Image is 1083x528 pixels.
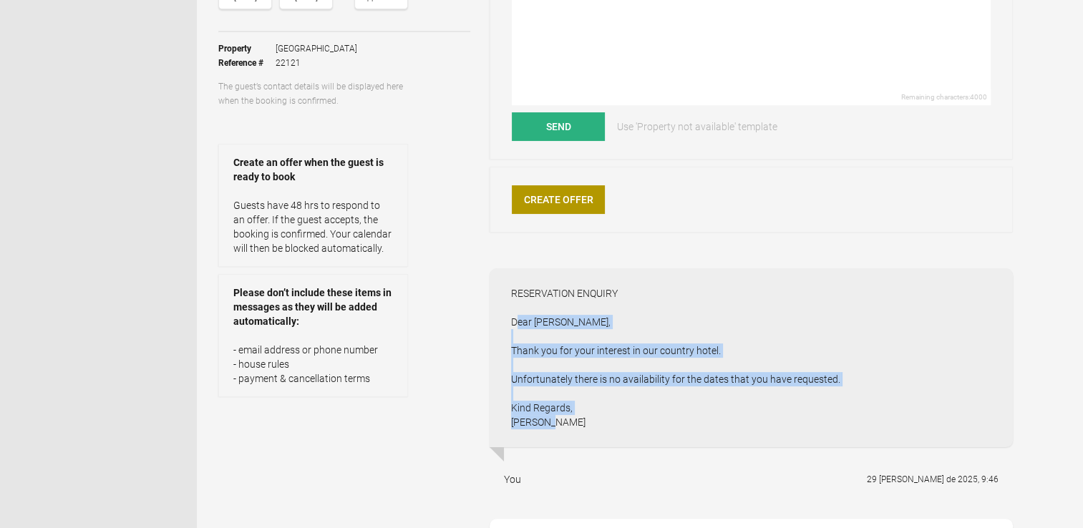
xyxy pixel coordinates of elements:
[218,79,408,108] p: The guest’s contact details will be displayed here when the booking is confirmed.
[867,474,999,484] flynt-date-display: 29 [PERSON_NAME] de 2025, 9:46
[512,112,605,141] button: Send
[233,285,393,328] strong: Please don’t include these items in messages as they will be added automatically:
[276,56,357,70] span: 22121
[233,198,393,255] p: Guests have 48 hrs to respond to an offer. If the guest accepts, the booking is confirmed. Your c...
[233,155,393,184] strong: Create an offer when the guest is ready to book
[276,41,357,56] span: [GEOGRAPHIC_DATA]
[607,112,787,141] a: Use 'Property not available' template
[490,268,1013,447] div: RESERVATION ENQUIRY Dear [PERSON_NAME], Thank you for your interest in our country hotel. Unfortu...
[504,472,521,487] div: You
[218,41,276,56] strong: Property
[512,185,605,214] a: Create Offer
[218,56,276,70] strong: Reference #
[233,343,393,386] p: - email address or phone number - house rules - payment & cancellation terms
